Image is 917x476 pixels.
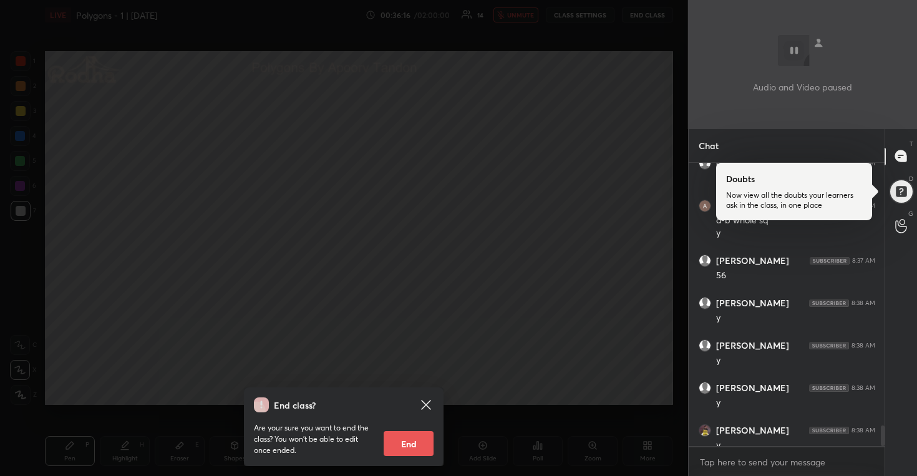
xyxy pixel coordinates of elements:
h6: [PERSON_NAME] [716,298,789,309]
img: 4P8fHbbgJtejmAAAAAElFTkSuQmCC [809,384,849,392]
p: D [909,174,913,183]
img: default.png [699,382,711,394]
div: 8:37 AM [852,257,875,265]
img: default.png [699,298,711,309]
div: 8:37 AM [852,160,875,167]
div: 8:38 AM [851,342,875,349]
div: y [716,312,875,324]
div: y [716,439,875,452]
p: G [908,209,913,218]
div: 8:38 AM [851,427,875,434]
p: Are your sure you want to end the class? You won’t be able to edit once ended. [254,422,374,456]
img: 4P8fHbbgJtejmAAAAAElFTkSuQmCC [809,342,849,349]
img: 4P8fHbbgJtejmAAAAAElFTkSuQmCC [809,299,849,307]
h4: End class? [274,399,316,412]
img: default.png [699,255,711,266]
div: y [716,397,875,409]
div: 8:38 AM [851,299,875,307]
h6: [PERSON_NAME] [716,255,789,266]
p: Chat [689,129,729,162]
img: default.png [699,158,711,169]
div: 56 [716,270,875,282]
div: y [716,227,875,240]
div: 2ab value [716,172,875,185]
div: y [716,354,875,367]
div: a-b whole sq [716,215,875,227]
img: default.png [699,340,711,351]
img: thumbnail.jpg [699,200,711,211]
p: Audio and Video paused [753,80,852,94]
h6: [PERSON_NAME] [716,340,789,351]
p: T [910,139,913,148]
button: End [384,431,434,456]
div: 8:38 AM [851,384,875,392]
img: thumbnail.jpg [699,425,711,436]
h6: [PERSON_NAME] [716,425,789,436]
img: 4P8fHbbgJtejmAAAAAElFTkSuQmCC [809,427,849,434]
div: grid [689,163,885,446]
img: 4P8fHbbgJtejmAAAAAElFTkSuQmCC [810,257,850,265]
h6: [PERSON_NAME] [716,382,789,394]
div: 8:37 AM [852,202,875,210]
